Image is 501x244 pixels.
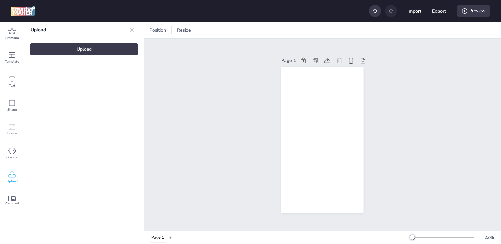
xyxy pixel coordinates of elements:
[7,107,17,112] span: Shape
[151,235,164,241] div: Page 1
[6,155,18,160] span: Graphic
[147,232,169,243] div: Tabs
[31,22,126,38] p: Upload
[281,57,296,64] div: Page 1
[169,232,172,243] button: +
[432,4,446,18] button: Export
[11,6,35,16] img: logo Creative Maker
[7,179,18,184] span: Upload
[407,4,421,18] button: Import
[30,43,138,55] div: Upload
[148,27,167,34] span: Position
[5,201,19,206] span: Carousel
[9,83,15,88] span: Text
[481,234,497,241] div: 23 %
[176,27,192,34] span: Resize
[7,131,17,136] span: Frame
[5,35,19,41] span: Premium
[457,5,490,17] div: Preview
[5,59,19,64] span: Template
